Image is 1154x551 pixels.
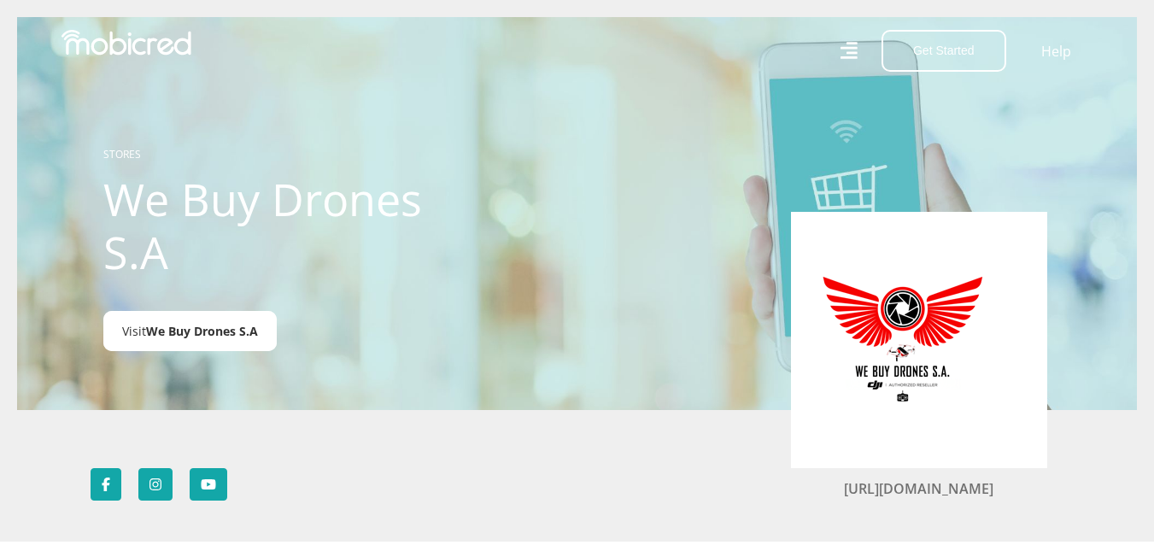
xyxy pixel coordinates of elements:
a: STORES [103,147,141,161]
a: Subscribe to We Buy Drones S.A on YouTube [190,468,227,501]
a: Follow We Buy Drones S.A on Instagram [138,468,173,501]
a: Help [1040,40,1072,62]
img: Mobicred [62,30,191,56]
span: We Buy Drones S.A [146,323,258,339]
a: [URL][DOMAIN_NAME] [844,479,993,498]
a: Follow We Buy Drones S.A on Facebook [91,468,121,501]
img: We Buy Drones S.A [817,255,987,425]
button: Get Started [882,30,1006,72]
a: VisitWe Buy Drones S.A [103,311,277,351]
h1: We Buy Drones S.A [103,173,483,279]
